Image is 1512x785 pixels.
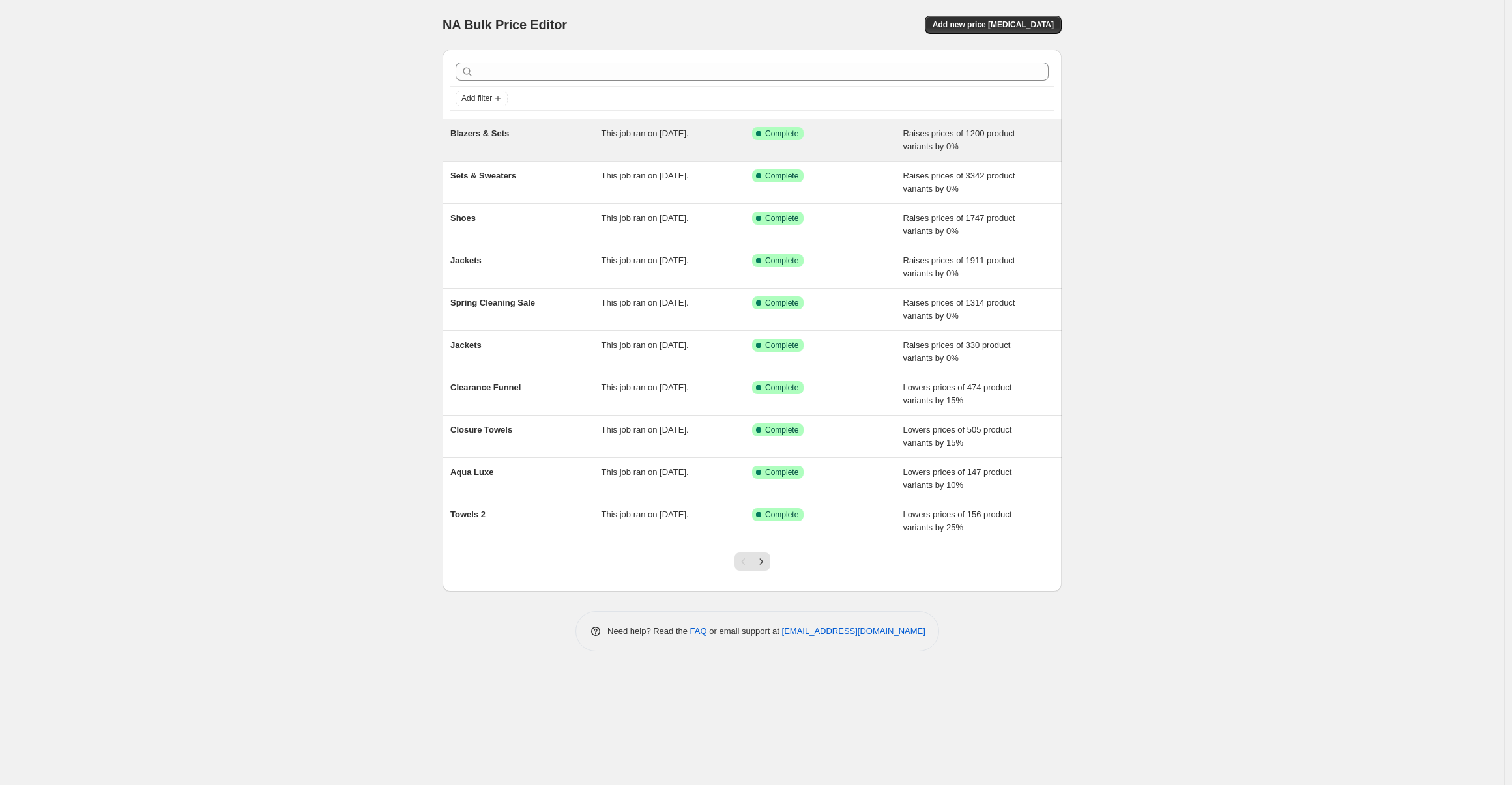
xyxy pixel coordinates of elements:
a: [EMAIL_ADDRESS][DOMAIN_NAME] [782,626,925,636]
span: Shoes [450,213,476,223]
span: Complete [765,298,798,308]
button: Next [752,552,770,571]
button: Add filter [456,91,508,106]
span: This job ran on [DATE]. [602,340,689,350]
span: Complete [765,425,798,435]
span: Complete [765,467,798,478]
span: This job ran on [DATE]. [602,509,689,519]
span: Complete [765,509,798,520]
span: This job ran on [DATE]. [602,425,689,435]
span: This job ran on [DATE]. [602,171,689,180]
span: Blazers & Sets [450,128,509,138]
span: Closure Towels [450,425,512,435]
span: Towels 2 [450,509,486,519]
span: Raises prices of 1200 product variants by 0% [903,128,1015,151]
span: Aqua Luxe [450,467,493,477]
span: Raises prices of 1314 product variants by 0% [903,298,1015,321]
span: Complete [765,128,798,139]
span: Lowers prices of 156 product variants by 25% [903,509,1012,532]
span: or email support at [707,626,782,636]
a: FAQ [690,626,707,636]
span: Raises prices of 3342 product variants by 0% [903,171,1015,193]
span: Lowers prices of 505 product variants by 15% [903,425,1012,448]
span: Complete [765,340,798,350]
span: Complete [765,171,798,181]
span: This job ran on [DATE]. [602,255,689,265]
span: Add filter [461,93,492,104]
span: Raises prices of 330 product variants by 0% [903,340,1011,363]
span: Raises prices of 1911 product variants by 0% [903,255,1015,278]
span: This job ran on [DATE]. [602,213,689,223]
span: Complete [765,382,798,393]
span: Complete [765,213,798,223]
span: Jackets [450,340,482,350]
span: Sets & Sweaters [450,171,516,180]
span: Lowers prices of 147 product variants by 10% [903,467,1012,490]
span: Lowers prices of 474 product variants by 15% [903,382,1012,405]
span: This job ran on [DATE]. [602,382,689,392]
span: Need help? Read the [607,626,690,636]
span: Clearance Funnel [450,382,521,392]
span: This job ran on [DATE]. [602,467,689,477]
nav: Pagination [734,552,770,571]
span: Spring Cleaning Sale [450,298,535,307]
span: NA Bulk Price Editor [443,18,567,32]
span: This job ran on [DATE]. [602,298,689,307]
span: Jackets [450,255,482,265]
span: Raises prices of 1747 product variants by 0% [903,213,1015,236]
span: Complete [765,255,798,266]
span: Add new price [MEDICAL_DATA] [933,20,1054,30]
span: This job ran on [DATE]. [602,128,689,138]
button: Add new price [MEDICAL_DATA] [925,16,1062,34]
